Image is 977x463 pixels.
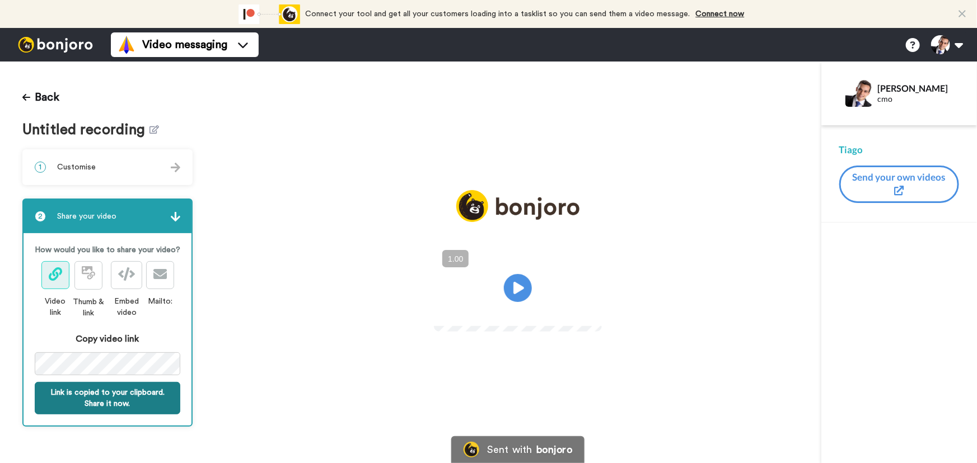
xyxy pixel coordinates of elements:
button: Back [22,84,59,111]
span: Share your video [57,211,116,222]
img: arrow.svg [171,212,180,221]
button: Link is copied to your clipboard. Share it now. [35,382,180,414]
span: Untitled recording [22,122,150,138]
img: vm-color.svg [118,36,135,54]
div: bonjoro [536,445,572,455]
div: Tiago [839,143,959,157]
p: How would you like to share your video? [35,244,180,256]
div: Embed video [107,296,146,318]
img: Full screen [581,305,592,316]
span: Connect your tool and get all your customers loading into a tasklist so you can send them a video... [306,10,690,18]
img: arrow.svg [171,163,180,172]
div: Video link [41,296,70,318]
div: Sent with [487,445,532,455]
span: 2 [35,211,46,222]
div: 1Customise [22,149,193,185]
div: [PERSON_NAME] [878,83,959,93]
img: Bonjoro Logo [464,442,479,457]
div: cmo [878,95,959,104]
span: 1 [35,162,46,173]
div: Mailto: [146,296,174,307]
a: Bonjoro LogoSent withbonjoro [451,436,585,463]
div: Thumb & link [69,296,107,319]
a: Connect now [696,10,745,18]
div: animation [239,4,300,24]
button: Send your own videos [839,166,959,203]
span: Customise [57,162,96,173]
img: bj-logo-header-white.svg [13,37,97,53]
div: Copy video link [35,332,180,346]
img: logo_full.png [456,190,579,222]
span: Video messaging [142,37,227,53]
img: Profile Image [845,80,872,107]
